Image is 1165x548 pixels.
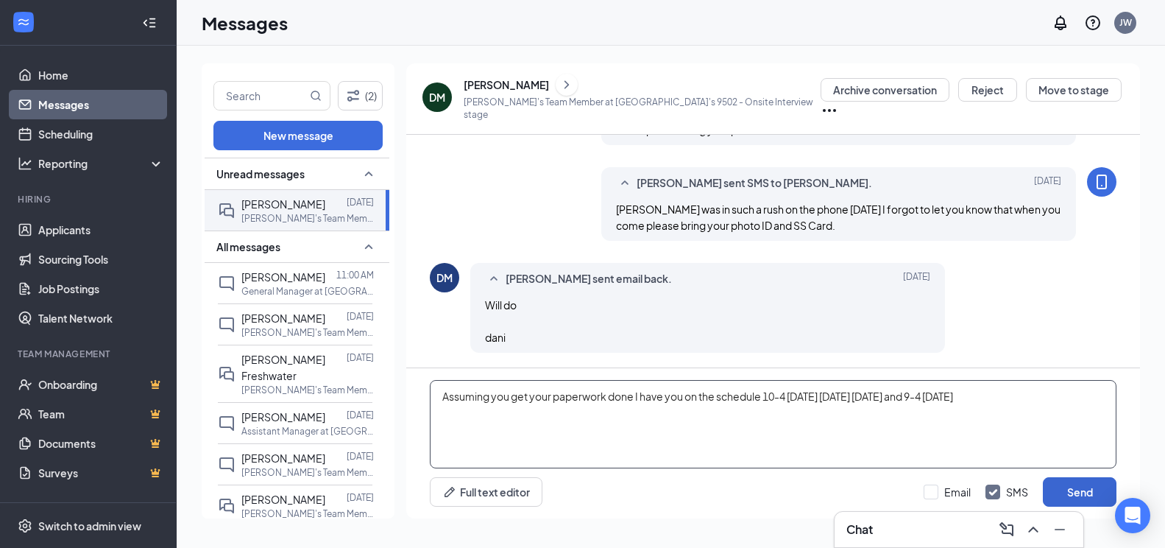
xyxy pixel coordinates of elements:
[38,458,164,488] a: SurveysCrown
[485,298,517,344] span: Will do dani
[958,78,1017,102] button: Reject
[903,270,930,288] span: [DATE]
[214,82,307,110] input: Search
[846,521,873,538] h3: Chat
[347,351,374,364] p: [DATE]
[310,90,322,102] svg: MagnifyingGlass
[38,60,164,90] a: Home
[1024,521,1042,538] svg: ChevronUp
[218,275,236,292] svg: ChatInactive
[1026,78,1122,102] button: Move to stage
[436,270,453,285] div: DM
[1115,498,1150,533] div: Open Intercom Messenger
[429,90,445,105] div: DM
[347,491,374,504] p: [DATE]
[637,175,872,192] span: [PERSON_NAME] sent SMS to [PERSON_NAME].
[338,81,383,110] button: Filter (2)
[213,121,383,150] button: New message
[202,10,288,35] h1: Messages
[18,156,32,171] svg: Analysis
[347,409,374,421] p: [DATE]
[336,269,374,281] p: 11:00 AM
[218,456,236,474] svg: ChatInactive
[241,270,325,284] span: [PERSON_NAME]
[360,165,378,183] svg: SmallChevronUp
[616,203,1060,232] span: [PERSON_NAME] was in such a rush on the phone [DATE] I forgot to let you know that when you come ...
[241,493,325,506] span: [PERSON_NAME]
[559,76,574,94] svg: ChevronRight
[1051,521,1069,538] svg: Minimize
[241,312,325,325] span: [PERSON_NAME]
[241,326,374,339] p: [PERSON_NAME]'s Team Member at [GEOGRAPHIC_DATA]'s 9502
[241,353,325,382] span: [PERSON_NAME] Freshwater
[241,212,374,225] p: [PERSON_NAME]'s Team Member at [GEOGRAPHIC_DATA]'s 9502
[430,477,542,507] button: Full text editorPen
[38,399,164,429] a: TeamCrown
[241,285,374,298] p: General Manager at [GEOGRAPHIC_DATA]'s 9502
[218,316,236,334] svg: ChatInactive
[821,102,838,119] svg: Ellipses
[38,156,165,171] div: Reporting
[241,507,374,520] p: [PERSON_NAME]'s Team Member at [GEOGRAPHIC_DATA]'s 9502
[16,15,31,29] svg: WorkstreamLogo
[1021,518,1045,541] button: ChevronUp
[241,466,374,479] p: [PERSON_NAME]'s Team Member at [GEOGRAPHIC_DATA]'s 9502
[38,245,164,274] a: Sourcing Tools
[241,384,374,396] p: [PERSON_NAME]'s Team Member at [GEOGRAPHIC_DATA]'s 9502
[442,485,457,499] svg: Pen
[38,519,141,533] div: Switch to admin view
[821,78,949,102] button: Archive conversation
[430,380,1116,468] textarea: Assuming you get your paperwork done I have you on the schedule 10-4 [DATE] [DATE] [DATE] and 9-4...
[347,196,374,208] p: [DATE]
[344,87,362,105] svg: Filter
[38,303,164,333] a: Talent Network
[485,270,503,288] svg: SmallChevronUp
[216,239,280,254] span: All messages
[1084,14,1102,32] svg: QuestionInfo
[995,518,1019,541] button: ComposeMessage
[18,519,32,533] svg: Settings
[464,96,821,121] p: [PERSON_NAME]'s Team Member at [GEOGRAPHIC_DATA]'s 9502 - Onsite Interview stage
[218,415,236,432] svg: ChatInactive
[1043,477,1116,507] button: Send
[506,270,672,288] span: [PERSON_NAME] sent email back.
[218,202,236,219] svg: DoubleChat
[38,119,164,149] a: Scheduling
[1119,16,1132,29] div: JW
[241,410,325,424] span: [PERSON_NAME]
[18,348,161,360] div: Team Management
[38,370,164,399] a: OnboardingCrown
[241,452,325,465] span: [PERSON_NAME]
[464,77,549,92] div: [PERSON_NAME]
[241,425,374,438] p: Assistant Manager at [GEOGRAPHIC_DATA]'s 9502
[1052,14,1069,32] svg: Notifications
[241,197,325,211] span: [PERSON_NAME]
[1093,173,1111,191] svg: MobileSms
[216,166,305,181] span: Unread messages
[556,74,578,96] button: ChevronRight
[616,175,634,192] svg: SmallChevronUp
[38,429,164,458] a: DocumentsCrown
[38,274,164,303] a: Job Postings
[142,15,157,30] svg: Collapse
[347,450,374,463] p: [DATE]
[1048,518,1072,541] button: Minimize
[347,310,374,323] p: [DATE]
[38,90,164,119] a: Messages
[998,521,1016,538] svg: ComposeMessage
[218,497,236,515] svg: DoubleChat
[1034,175,1061,192] span: [DATE]
[218,365,236,383] svg: DoubleChat
[38,215,164,245] a: Applicants
[18,193,161,205] div: Hiring
[360,238,378,256] svg: SmallChevronUp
